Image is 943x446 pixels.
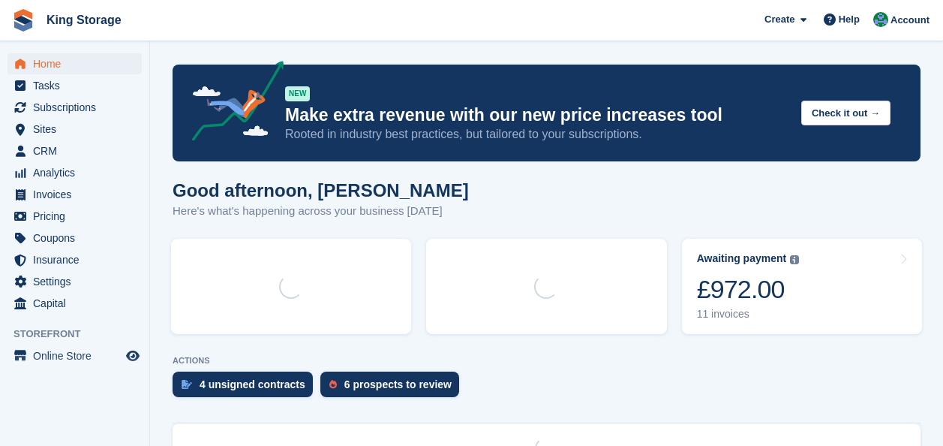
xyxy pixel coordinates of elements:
a: 4 unsigned contracts [173,372,320,405]
img: icon-info-grey-7440780725fd019a000dd9b08b2336e03edf1995a4989e88bcd33f0948082b44.svg [790,255,799,264]
span: Home [33,53,123,74]
a: Awaiting payment £972.00 11 invoices [682,239,922,334]
a: menu [8,75,142,96]
span: Create [764,12,794,27]
img: prospect-51fa495bee0391a8d652442698ab0144808aea92771e9ea1ae160a38d050c398.svg [329,380,337,389]
span: Help [839,12,860,27]
p: ACTIONS [173,356,920,366]
div: 11 invoices [697,308,800,321]
a: menu [8,271,142,292]
img: John King [873,12,888,27]
span: Insurance [33,249,123,270]
p: Here's what's happening across your business [DATE] [173,203,469,220]
div: Awaiting payment [697,252,787,265]
button: Check it out → [801,101,890,125]
div: NEW [285,86,310,101]
a: 6 prospects to review [320,372,467,405]
img: stora-icon-8386f47178a22dfd0bd8f6a31ec36ba5ce8667c1dd55bd0f319d3a0aa187defe.svg [12,9,35,32]
a: menu [8,140,142,161]
a: menu [8,206,142,227]
img: price-adjustments-announcement-icon-8257ccfd72463d97f412b2fc003d46551f7dbcb40ab6d574587a9cd5c0d94... [179,61,284,146]
span: Online Store [33,345,123,366]
h1: Good afternoon, [PERSON_NAME] [173,180,469,200]
div: 4 unsigned contracts [200,378,305,390]
span: Subscriptions [33,97,123,118]
span: CRM [33,140,123,161]
a: menu [8,228,142,249]
a: menu [8,345,142,366]
span: Tasks [33,75,123,96]
a: Preview store [124,347,142,365]
img: contract_signature_icon-13c848040528278c33f63329250d36e43548de30e8caae1d1a13099fd9432cc5.svg [182,380,192,389]
a: menu [8,184,142,205]
span: Pricing [33,206,123,227]
a: menu [8,119,142,140]
a: menu [8,293,142,314]
a: menu [8,249,142,270]
span: Sites [33,119,123,140]
p: Rooted in industry best practices, but tailored to your subscriptions. [285,126,789,143]
span: Settings [33,271,123,292]
span: Coupons [33,228,123,249]
span: Invoices [33,184,123,205]
span: Account [890,13,929,28]
span: Capital [33,293,123,314]
span: Storefront [14,327,149,342]
p: Make extra revenue with our new price increases tool [285,104,789,126]
div: 6 prospects to review [344,378,452,390]
a: menu [8,162,142,183]
span: Analytics [33,162,123,183]
a: King Storage [41,8,128,32]
div: £972.00 [697,274,800,305]
a: menu [8,53,142,74]
a: menu [8,97,142,118]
